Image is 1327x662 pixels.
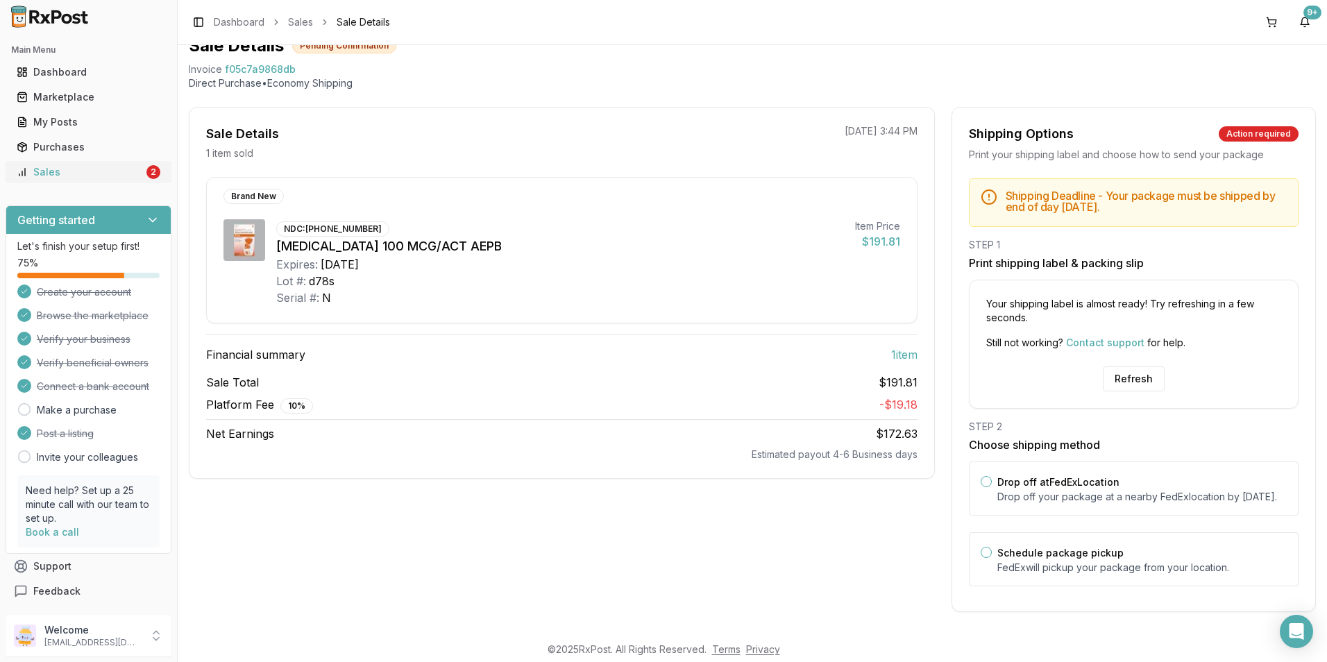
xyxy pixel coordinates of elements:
[223,219,265,261] img: Arnuity Ellipta 100 MCG/ACT AEPB
[292,38,396,53] div: Pending Confirmation
[37,285,131,299] span: Create your account
[1103,366,1165,391] button: Refresh
[746,643,780,655] a: Privacy
[37,380,149,393] span: Connect a bank account
[309,273,335,289] div: d78s
[1294,11,1316,33] button: 9+
[37,450,138,464] a: Invite your colleagues
[17,115,160,129] div: My Posts
[969,124,1074,144] div: Shipping Options
[17,165,144,179] div: Sales
[276,256,318,273] div: Expires:
[17,256,38,270] span: 75 %
[189,62,222,76] div: Invoice
[322,289,331,306] div: N
[17,140,160,154] div: Purchases
[206,448,918,461] div: Estimated payout 4-6 Business days
[44,637,141,648] p: [EMAIL_ADDRESS][DOMAIN_NAME]
[189,35,284,57] h1: Sale Details
[17,212,95,228] h3: Getting started
[206,346,305,363] span: Financial summary
[206,146,253,160] p: 1 item sold
[11,85,166,110] a: Marketplace
[37,309,149,323] span: Browse the marketplace
[1006,190,1287,212] h5: Shipping Deadline - Your package must be shipped by end of day [DATE] .
[876,427,918,441] span: $172.63
[189,76,1316,90] p: Direct Purchase • Economy Shipping
[37,427,94,441] span: Post a listing
[321,256,359,273] div: [DATE]
[879,398,918,411] span: - $19.18
[6,136,171,158] button: Purchases
[969,436,1299,453] h3: Choose shipping method
[206,374,259,391] span: Sale Total
[17,239,160,253] p: Let's finish your setup first!
[276,221,389,237] div: NDC: [PHONE_NUMBER]
[986,297,1281,325] p: Your shipping label is almost ready! Try refreshing in a few seconds.
[6,61,171,83] button: Dashboard
[11,135,166,160] a: Purchases
[33,584,81,598] span: Feedback
[276,289,319,306] div: Serial #:
[997,490,1287,504] p: Drop off your package at a nearby FedEx location by [DATE] .
[855,233,900,250] div: $191.81
[146,165,160,179] div: 2
[6,6,94,28] img: RxPost Logo
[891,346,918,363] span: 1 item
[225,62,296,76] span: f05c7a9868db
[969,238,1299,252] div: STEP 1
[6,554,171,579] button: Support
[214,15,264,29] a: Dashboard
[206,124,279,144] div: Sale Details
[997,561,1287,575] p: FedEx will pickup your package from your location.
[6,161,171,183] button: Sales2
[855,219,900,233] div: Item Price
[288,15,313,29] a: Sales
[17,90,160,104] div: Marketplace
[969,148,1299,162] div: Print your shipping label and choose how to send your package
[879,374,918,391] span: $191.81
[986,336,1281,350] p: Still not working? for help.
[1303,6,1321,19] div: 9+
[17,65,160,79] div: Dashboard
[6,579,171,604] button: Feedback
[969,420,1299,434] div: STEP 2
[6,86,171,108] button: Marketplace
[206,425,274,442] span: Net Earnings
[11,44,166,56] h2: Main Menu
[280,398,313,414] div: 10 %
[337,15,390,29] span: Sale Details
[1280,615,1313,648] div: Open Intercom Messenger
[206,396,313,414] span: Platform Fee
[14,625,36,647] img: User avatar
[223,189,284,204] div: Brand New
[26,484,151,525] p: Need help? Set up a 25 minute call with our team to set up.
[997,547,1124,559] label: Schedule package pickup
[845,124,918,138] p: [DATE] 3:44 PM
[37,356,149,370] span: Verify beneficial owners
[1219,126,1299,142] div: Action required
[37,403,117,417] a: Make a purchase
[11,160,166,185] a: Sales2
[276,273,306,289] div: Lot #:
[276,237,844,256] div: [MEDICAL_DATA] 100 MCG/ACT AEPB
[37,332,130,346] span: Verify your business
[11,60,166,85] a: Dashboard
[214,15,390,29] nav: breadcrumb
[11,110,166,135] a: My Posts
[712,643,741,655] a: Terms
[6,111,171,133] button: My Posts
[44,623,141,637] p: Welcome
[969,255,1299,271] h3: Print shipping label & packing slip
[26,526,79,538] a: Book a call
[997,476,1119,488] label: Drop off at FedEx Location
